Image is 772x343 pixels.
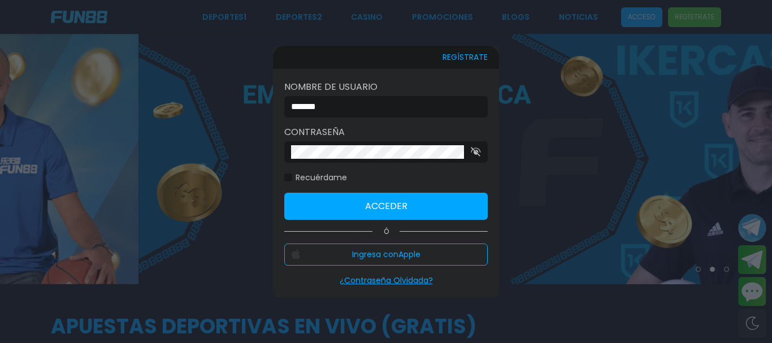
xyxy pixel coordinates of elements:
[443,46,488,69] button: REGÍSTRATE
[576,176,764,335] iframe: Chat
[284,80,488,94] label: Nombre de usuario
[284,125,488,139] label: Contraseña
[284,193,488,220] button: Acceder
[284,275,488,286] p: ¿Contraseña Olvidada?
[284,227,488,237] p: Ó
[284,244,488,266] button: Ingresa conApple
[284,172,347,184] label: Recuérdame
